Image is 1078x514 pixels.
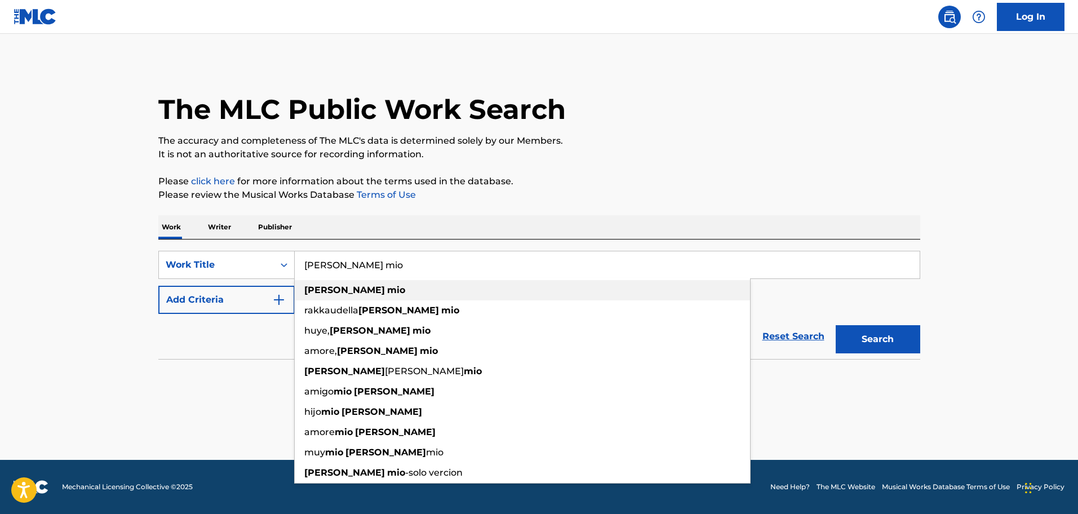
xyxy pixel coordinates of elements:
p: Publisher [255,215,295,239]
strong: mio [420,345,438,356]
div: Work Title [166,258,267,272]
strong: mio [387,285,405,295]
strong: mio [321,406,339,417]
a: The MLC Website [817,482,875,492]
strong: [PERSON_NAME] [304,467,385,478]
p: Please for more information about the terms used in the database. [158,175,920,188]
strong: [PERSON_NAME] [304,366,385,376]
span: huye, [304,325,330,336]
a: click here [191,176,235,187]
strong: [PERSON_NAME] [358,305,439,316]
strong: [PERSON_NAME] [337,345,418,356]
a: Public Search [938,6,961,28]
a: Reset Search [757,324,830,349]
strong: mio [335,427,353,437]
strong: [PERSON_NAME] [304,285,385,295]
p: Writer [205,215,234,239]
div: Help [968,6,990,28]
strong: [PERSON_NAME] [355,427,436,437]
span: hijo [304,406,321,417]
a: Privacy Policy [1017,482,1064,492]
strong: mio [412,325,431,336]
strong: [PERSON_NAME] [341,406,422,417]
div: Widget de chat [1022,460,1078,514]
h1: The MLC Public Work Search [158,92,566,126]
img: help [972,10,986,24]
button: Add Criteria [158,286,295,314]
p: It is not an authoritative source for recording information. [158,148,920,161]
strong: [PERSON_NAME] [345,447,426,458]
img: logo [14,480,48,494]
a: Need Help? [770,482,810,492]
p: Please review the Musical Works Database [158,188,920,202]
span: [PERSON_NAME] [385,366,464,376]
span: amigo [304,386,334,397]
strong: mio [387,467,405,478]
strong: mio [441,305,459,316]
strong: [PERSON_NAME] [330,325,410,336]
span: rakkaudella [304,305,358,316]
a: Terms of Use [354,189,416,200]
span: amore [304,427,335,437]
span: -solo vercion [405,467,463,478]
button: Search [836,325,920,353]
strong: mio [464,366,482,376]
span: amore, [304,345,337,356]
img: 9d2ae6d4665cec9f34b9.svg [272,293,286,307]
span: muy [304,447,325,458]
form: Search Form [158,251,920,359]
strong: mio [325,447,343,458]
p: Work [158,215,184,239]
div: Arrastrar [1025,471,1032,505]
span: Mechanical Licensing Collective © 2025 [62,482,193,492]
iframe: Chat Widget [1022,460,1078,514]
span: mio [426,447,443,458]
p: The accuracy and completeness of The MLC's data is determined solely by our Members. [158,134,920,148]
a: Log In [997,3,1064,31]
strong: [PERSON_NAME] [354,386,434,397]
img: MLC Logo [14,8,57,25]
a: Musical Works Database Terms of Use [882,482,1010,492]
strong: mio [334,386,352,397]
img: search [943,10,956,24]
